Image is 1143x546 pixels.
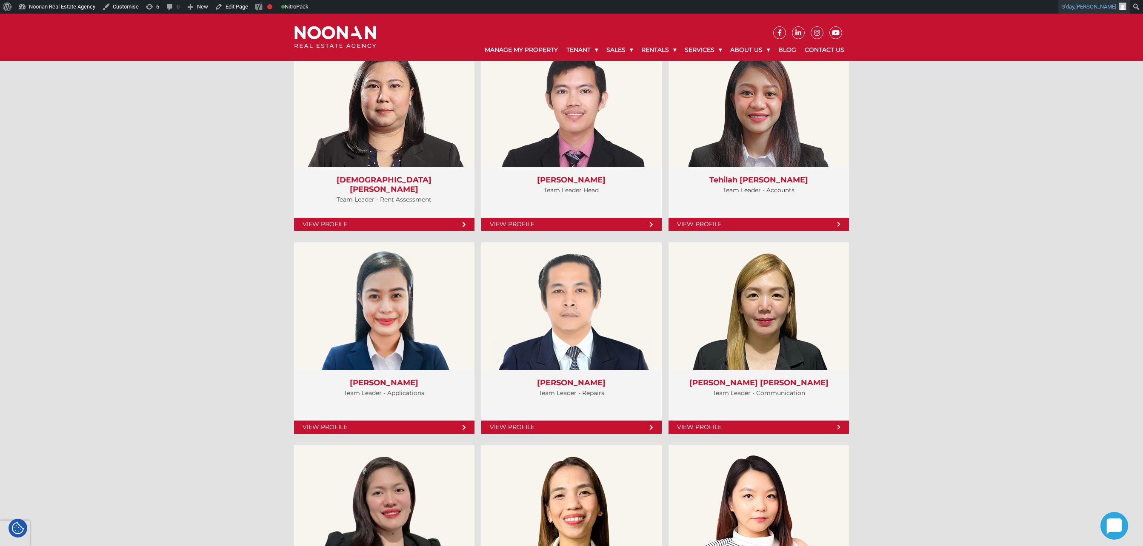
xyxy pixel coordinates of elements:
span: [PERSON_NAME] [1075,3,1116,10]
h3: [PERSON_NAME] [490,378,653,388]
h3: [PERSON_NAME] [PERSON_NAME] [677,378,840,388]
a: View Profile [669,421,849,434]
a: View Profile [481,421,662,434]
h3: [PERSON_NAME] [303,378,466,388]
a: Tenant [562,39,602,61]
div: Cookie Settings [9,519,27,537]
a: View Profile [481,218,662,231]
p: Team Leader - Applications [303,388,466,398]
p: Team Leader Head [490,185,653,196]
a: Manage My Property [480,39,562,61]
a: About Us [726,39,774,61]
h3: [PERSON_NAME] [490,176,653,185]
a: Blog [774,39,800,61]
a: Rentals [637,39,680,61]
a: View Profile [669,218,849,231]
img: Noonan Real Estate Agency [294,26,376,48]
div: Focus keyphrase not set [267,4,272,9]
p: Team Leader - Communication [677,388,840,398]
a: Services [680,39,726,61]
p: Team Leader - Rent Assessment [303,194,466,205]
a: Sales [602,39,637,61]
p: Team Leader - Repairs [490,388,653,398]
p: Team Leader - Accounts [677,185,840,196]
a: Contact Us [800,39,849,61]
h3: Tehilah [PERSON_NAME] [677,176,840,185]
a: View Profile [294,218,474,231]
a: View Profile [294,421,474,434]
h3: [DEMOGRAPHIC_DATA] [PERSON_NAME] [303,176,466,194]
